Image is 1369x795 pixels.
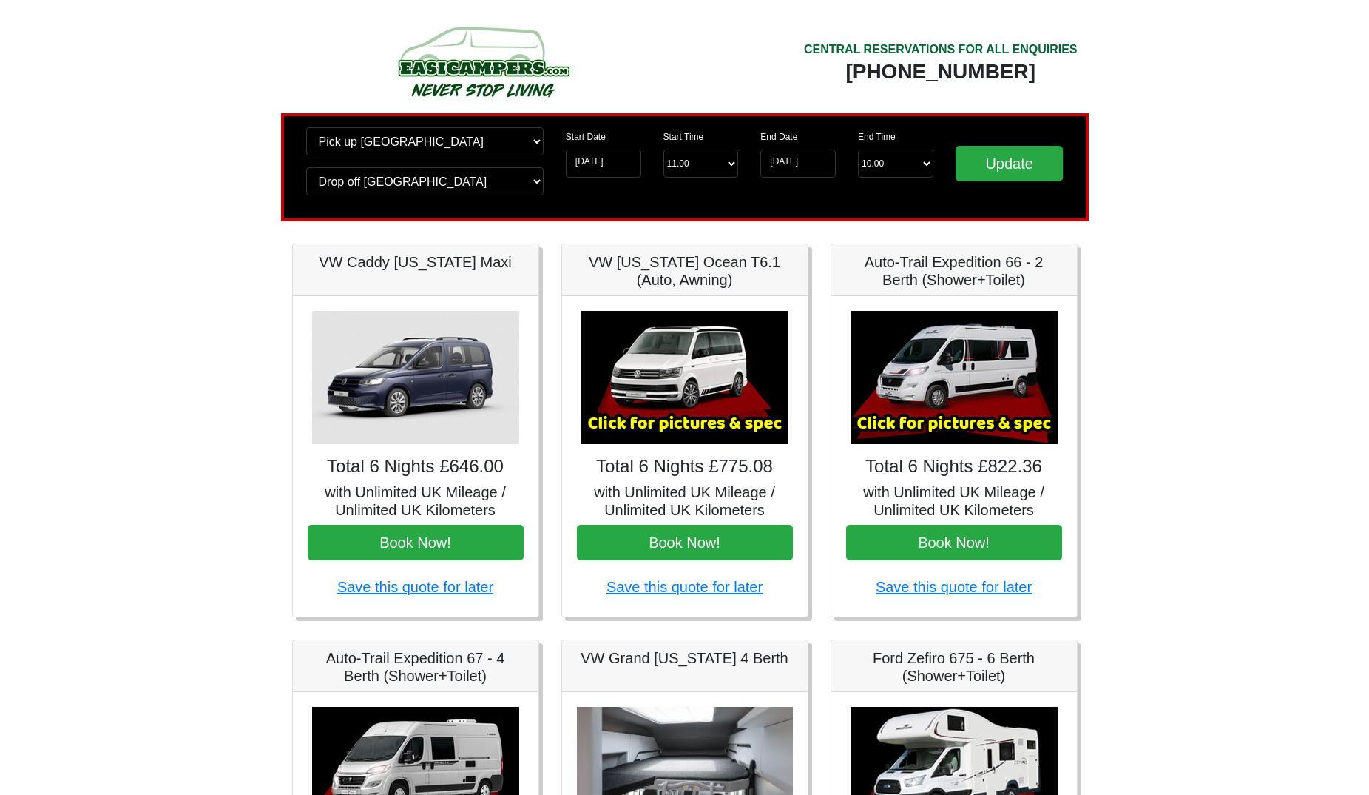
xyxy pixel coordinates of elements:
label: End Time [858,130,896,144]
div: CENTRAL RESERVATIONS FOR ALL ENQUIRIES [804,41,1078,58]
label: Start Time [663,130,704,144]
button: Book Now! [577,525,793,560]
h5: Auto-Trail Expedition 66 - 2 Berth (Shower+Toilet) [846,253,1062,289]
h4: Total 6 Nights £646.00 [308,456,524,477]
h5: VW [US_STATE] Ocean T6.1 (Auto, Awning) [577,253,793,289]
h5: Ford Zefiro 675 - 6 Berth (Shower+Toilet) [846,649,1062,685]
label: End Date [760,130,797,144]
label: Start Date [566,130,606,144]
h5: with Unlimited UK Mileage / Unlimited UK Kilometers [846,483,1062,519]
input: Start Date [566,150,641,178]
div: [PHONE_NUMBER] [804,58,1078,85]
h5: VW Grand [US_STATE] 4 Berth [577,649,793,667]
button: Book Now! [846,525,1062,560]
h5: with Unlimited UK Mileage / Unlimited UK Kilometers [577,483,793,519]
img: VW California Ocean T6.1 (Auto, Awning) [581,311,788,444]
button: Book Now! [308,525,524,560]
a: Save this quote for later [606,579,763,595]
h5: Auto-Trail Expedition 67 - 4 Berth (Shower+Toilet) [308,649,524,685]
img: Auto-Trail Expedition 66 - 2 Berth (Shower+Toilet) [851,311,1058,444]
img: campers-checkout-logo.png [342,21,623,102]
input: Update [956,146,1064,181]
h5: VW Caddy [US_STATE] Maxi [308,253,524,271]
h4: Total 6 Nights £775.08 [577,456,793,477]
input: Return Date [760,150,836,178]
a: Save this quote for later [876,579,1032,595]
h4: Total 6 Nights £822.36 [846,456,1062,477]
img: VW Caddy California Maxi [312,311,519,444]
a: Save this quote for later [337,579,493,595]
h5: with Unlimited UK Mileage / Unlimited UK Kilometers [308,483,524,519]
